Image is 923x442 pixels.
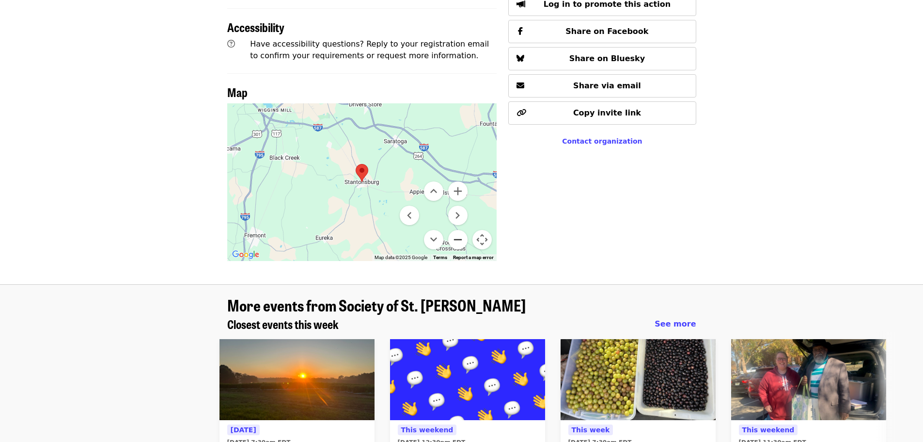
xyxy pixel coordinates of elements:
span: Share on Facebook [565,27,648,36]
span: Have accessibility questions? Reply to your registration email to confirm your requirements or re... [250,39,489,60]
a: Contact organization [562,137,642,145]
span: See more [655,319,696,328]
span: Share on Bluesky [569,54,645,63]
img: Muscadines and Scuppernongs! organized by Society of St. Andrew [561,339,716,421]
span: Closest events this week [227,315,339,332]
button: Move left [400,206,419,225]
span: Copy invite link [573,108,641,117]
button: Share on Facebook [508,20,696,43]
span: More events from Society of St. [PERSON_NAME] [227,294,526,316]
button: Share on Bluesky [508,47,696,70]
span: This weekend [742,426,795,434]
span: Share via email [573,81,641,90]
button: Move up [424,181,443,201]
img: 10 volunteers needed on Wednesday organized by Society of St. Andrew [219,339,375,421]
a: See more [655,318,696,330]
button: Zoom in [448,181,468,201]
button: Map camera controls [472,230,492,249]
img: Gleaning the Woodstock Farmers Market! organized by Society of St. Andrew [731,339,886,421]
button: Zoom out [448,230,468,249]
i: question-circle icon [227,39,235,49]
span: Map data ©2025 Google [375,255,427,260]
a: Report a map error [453,255,494,260]
a: Open this area in Google Maps (opens a new window) [230,248,262,261]
button: Copy invite link [508,101,696,125]
img: Google [230,248,262,261]
button: Move down [424,230,443,249]
span: [DATE] [231,426,256,434]
a: Terms (opens in new tab) [433,255,447,260]
button: Move right [448,206,468,225]
span: Map [227,83,248,100]
a: Closest events this week [227,317,339,331]
button: Share via email [508,74,696,98]
span: This week [572,426,610,434]
img: Glean at Lynchburg Community Market! organized by Society of St. Andrew [390,339,545,421]
div: Closest events this week [219,317,704,331]
span: This weekend [401,426,454,434]
span: Accessibility [227,18,284,35]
